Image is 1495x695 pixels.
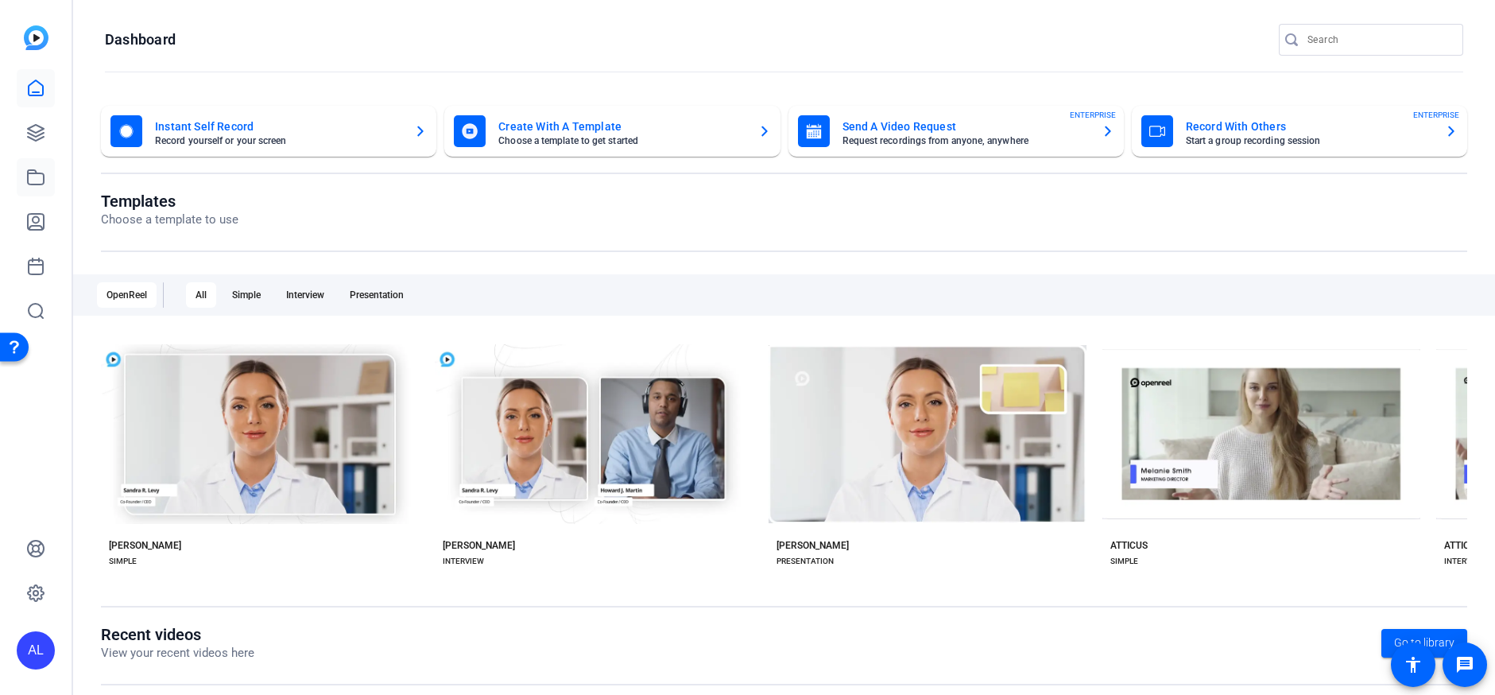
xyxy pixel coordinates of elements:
div: Interview [277,282,334,308]
mat-card-subtitle: Request recordings from anyone, anywhere [842,136,1089,146]
div: PRESENTATION [777,555,834,568]
div: ATTICUS [1444,539,1481,552]
button: Create With A TemplateChoose a template to get started [444,106,780,157]
mat-icon: accessibility [1404,655,1423,674]
div: INTERVIEW [1444,555,1485,568]
img: blue-gradient.svg [24,25,48,50]
mat-icon: message [1455,655,1474,674]
a: Go to library [1381,629,1467,658]
mat-card-subtitle: Choose a template to get started [498,136,745,146]
div: AL [17,631,55,670]
button: Instant Self RecordRecord yourself or your screen [101,106,436,157]
div: All [186,282,216,308]
p: View your recent videos here [101,644,254,662]
span: ENTERPRISE [1070,109,1116,121]
mat-card-title: Create With A Template [498,117,745,136]
h1: Recent videos [101,625,254,644]
div: SIMPLE [109,555,137,568]
input: Search [1307,30,1450,49]
mat-card-title: Record With Others [1186,117,1432,136]
div: [PERSON_NAME] [443,539,515,552]
p: Choose a template to use [101,211,238,229]
div: [PERSON_NAME] [109,539,181,552]
span: Go to library [1394,635,1454,651]
div: OpenReel [97,282,157,308]
div: INTERVIEW [443,555,484,568]
div: Simple [223,282,270,308]
mat-card-subtitle: Record yourself or your screen [155,136,401,146]
mat-card-subtitle: Start a group recording session [1186,136,1432,146]
button: Record With OthersStart a group recording sessionENTERPRISE [1132,106,1467,157]
mat-card-title: Instant Self Record [155,117,401,136]
div: SIMPLE [1110,555,1138,568]
span: ENTERPRISE [1413,109,1459,121]
h1: Dashboard [105,30,176,49]
div: [PERSON_NAME] [777,539,849,552]
button: Send A Video RequestRequest recordings from anyone, anywhereENTERPRISE [788,106,1124,157]
h1: Templates [101,192,238,211]
div: ATTICUS [1110,539,1148,552]
mat-card-title: Send A Video Request [842,117,1089,136]
div: Presentation [340,282,413,308]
